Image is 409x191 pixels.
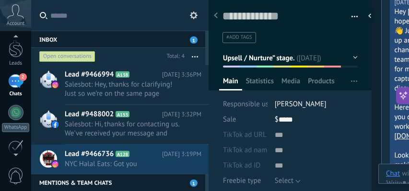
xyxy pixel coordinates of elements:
div: TikTok ad URL [223,127,268,143]
span: TikTok ad name [223,146,271,154]
span: Products [308,77,335,90]
a: Lead #9466736 A128 [DATE] 3:19PM NYC Halal Eats: Got you [31,145,209,175]
span: 2 [19,73,27,81]
img: instagram.svg [52,161,58,168]
div: Open conversations [39,51,95,62]
span: Sale [223,115,236,124]
span: Lead #9466994 [65,70,114,79]
a: Lead #9488002 A153 [DATE] 3:32PM Salesbot: Hi, thanks for contacting us. We've received your mess... [31,105,209,144]
button: More [185,48,205,65]
img: facebook-sm.svg [52,121,58,128]
div: Responsible user [223,97,268,112]
div: Total: 4 [163,52,185,61]
div: TikTok ad ID [223,158,268,173]
a: Lead #9466994 A138 [DATE] 3:36PM Salesbot: Hey, thanks for clarifying! Just so we’re on the same ... [31,65,209,104]
span: TikTok ad URL [223,131,267,138]
span: Freebie type [223,177,261,184]
div: Chats [2,91,30,97]
span: Select [275,176,293,185]
span: Account [7,21,24,27]
button: Select [275,173,301,189]
span: Main [223,77,238,90]
div: Sale [223,112,268,127]
div: Inbox [31,31,205,48]
span: 1 [190,180,198,187]
span: [DATE] 3:36PM [162,70,201,79]
span: [DATE] 3:19PM [162,149,201,159]
img: instagram.svg [52,81,58,88]
div: TikTok ad name [223,143,268,158]
span: TikTok ad ID [223,162,260,169]
span: Salesbot: Hey, thanks for clarifying! Just so we’re on the same page tonight at 7 works great for... [65,80,183,98]
span: #add tags [226,34,252,41]
span: Responsible user [223,100,275,109]
span: Lead #9466736 [65,149,114,159]
div: Freebie type [223,173,268,189]
span: [PERSON_NAME] [275,100,327,109]
span: Media [281,77,300,90]
span: NYC Halal Eats: Got you [65,159,183,169]
span: [DATE] 3:32PM [162,110,201,119]
span: A138 [116,71,129,78]
div: Mentions & Team chats [31,174,205,191]
div: Hide [365,9,374,23]
div: $ [275,112,358,127]
span: Statistics [246,77,274,90]
div: Leads [2,60,30,67]
span: 1 [190,36,198,44]
span: Lead #9488002 [65,110,114,119]
span: Salesbot: Hi, thanks for contacting us. We've received your message and appreciate you reaching out. [65,120,183,138]
span: A128 [116,151,129,157]
span: A153 [116,111,129,117]
div: WhatsApp [2,123,29,132]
